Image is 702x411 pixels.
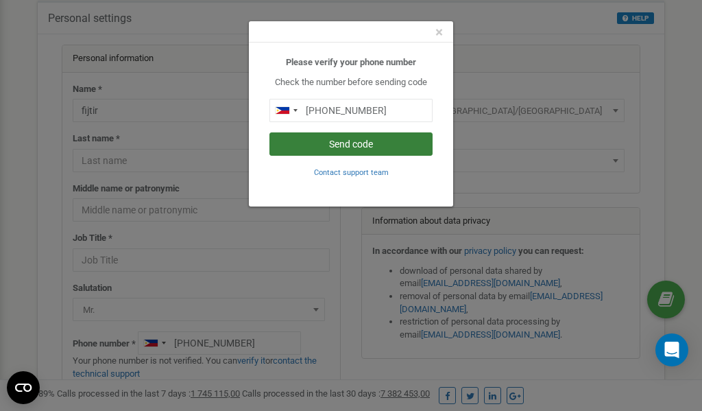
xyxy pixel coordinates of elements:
[655,333,688,366] div: Open Intercom Messenger
[286,57,416,67] b: Please verify your phone number
[314,167,389,177] a: Contact support team
[435,25,443,40] button: Close
[269,132,433,156] button: Send code
[269,99,433,122] input: 0905 123 4567
[435,24,443,40] span: ×
[7,371,40,404] button: Open CMP widget
[269,76,433,89] p: Check the number before sending code
[270,99,302,121] div: Telephone country code
[314,168,389,177] small: Contact support team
